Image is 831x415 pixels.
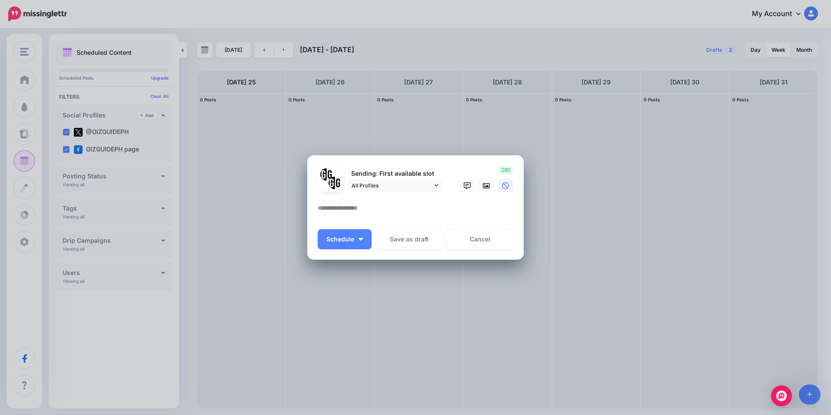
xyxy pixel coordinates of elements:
img: arrow-down-white.png [359,238,363,241]
img: JT5sWCfR-79925.png [329,177,341,189]
div: Open Intercom Messenger [771,385,792,406]
p: Sending: First available slot [347,169,443,179]
a: Cancel [447,229,513,249]
a: All Profiles [347,179,443,192]
button: Schedule [318,229,372,249]
span: All Profiles [352,181,432,190]
span: 280 [499,166,513,174]
img: 353459792_649996473822713_4483302954317148903_n-bsa138318.png [320,168,333,181]
button: Save as draft [376,229,442,249]
span: Schedule [326,236,354,242]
